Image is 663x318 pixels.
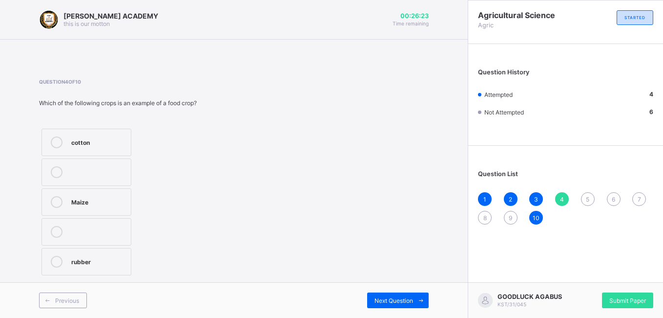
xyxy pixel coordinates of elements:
[63,12,158,20] span: [PERSON_NAME] ACADEMY
[478,170,518,178] span: Question List
[638,196,641,203] span: 7
[478,10,566,20] span: Agricultural Science
[71,256,126,266] div: rubber
[497,293,562,300] span: GOODLUCK AGABUS
[71,196,126,206] div: Maize
[55,297,79,304] span: Previous
[624,15,645,20] span: STARTED
[478,68,529,76] span: Question History
[39,99,197,107] div: Which of the following crops is an example of a food crop?
[534,196,538,203] span: 3
[649,108,653,115] b: 6
[649,91,653,98] b: 4
[39,79,197,85] span: Question 4 of 10
[509,196,512,203] span: 2
[393,21,429,26] span: Time remaining
[612,196,615,203] span: 6
[71,136,126,146] div: cotton
[374,297,413,304] span: Next Question
[586,196,589,203] span: 5
[478,22,566,29] span: Agric
[483,196,486,203] span: 1
[63,20,110,27] span: this is our motton
[560,196,564,203] span: 4
[609,297,646,304] span: Submit Paper
[483,214,487,222] span: 8
[509,214,512,222] span: 9
[484,109,524,116] span: Not Attempted
[484,91,513,98] span: Attempted
[533,214,539,222] span: 10
[393,12,429,20] span: 00:26:23
[497,301,526,307] span: KST/31/045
